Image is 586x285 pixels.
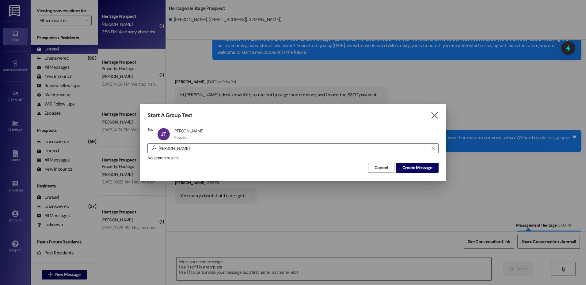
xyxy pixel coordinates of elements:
[375,165,388,171] span: Cancel
[402,165,432,171] span: Create Message
[428,144,438,153] button: Clear text
[161,131,166,137] span: JT
[432,146,435,151] i: 
[396,163,439,173] button: Create Message
[368,163,394,173] button: Cancel
[147,155,439,161] div: No search results
[149,145,159,151] i: 
[430,112,439,119] i: 
[173,128,204,134] div: [PERSON_NAME]
[173,135,188,140] div: Prospect
[159,144,428,153] input: Search for any contact or apartment
[147,112,192,119] h3: Start A Group Text
[147,127,153,132] h3: To:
